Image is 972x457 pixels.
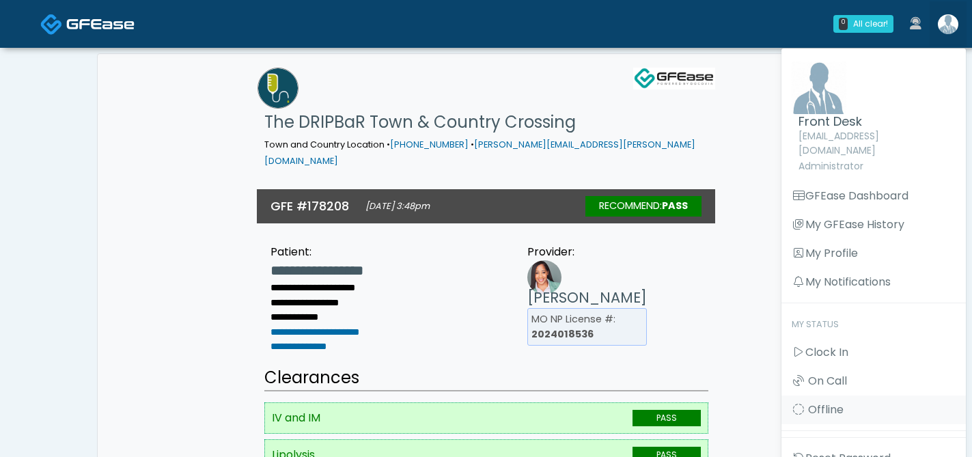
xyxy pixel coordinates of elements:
[781,182,966,210] a: GFEase Dashboard
[527,308,647,346] li: MO NP License #:
[799,159,956,174] p: Administrator
[527,260,561,294] img: Provider image
[264,402,708,434] li: IV and IM
[781,268,966,296] a: My Notifications
[270,197,349,214] h3: GFE #178208
[40,1,135,46] a: Docovia
[662,199,688,212] strong: Pass
[264,365,708,391] h2: Clearances
[839,18,848,30] div: 0
[365,200,430,212] small: [DATE] 3:48pm
[527,288,647,308] h3: [PERSON_NAME]
[799,114,956,129] h4: Front Desk
[390,139,469,150] a: [PHONE_NUMBER]
[531,327,594,341] b: 2024018536
[825,10,902,38] a: 0 All clear!
[264,109,715,136] h1: The DRIPBaR Town & Country Crossing
[258,68,298,109] img: The DRIPBaR Town & Country Crossing
[781,367,966,396] a: On Call
[387,139,390,150] span: •
[853,18,888,30] div: All clear!
[799,129,956,158] p: [EMAIL_ADDRESS][DOMAIN_NAME]
[808,402,844,417] span: Offline
[781,338,966,367] a: Clock In
[471,139,474,150] span: •
[792,61,846,114] img: Front Desk
[805,344,848,360] span: Clock In
[11,5,52,46] button: Open LiveChat chat widget
[40,13,63,36] img: Docovia
[781,239,966,268] a: My Profile
[264,139,695,167] small: Town and Country Location
[270,244,404,260] div: Patient:
[585,196,702,217] div: RECOMMEND:
[938,14,958,34] img: Front Desk
[781,396,966,424] a: Offline
[781,210,966,239] a: My GFEase History
[808,373,847,389] span: On Call
[792,318,839,330] span: My Status
[781,309,966,338] a: My Status
[66,17,135,31] img: Docovia
[633,68,715,89] img: GFEase Logo
[527,244,647,260] div: Provider:
[633,410,701,426] span: PASS
[264,139,695,167] a: [PERSON_NAME][EMAIL_ADDRESS][PERSON_NAME][DOMAIN_NAME]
